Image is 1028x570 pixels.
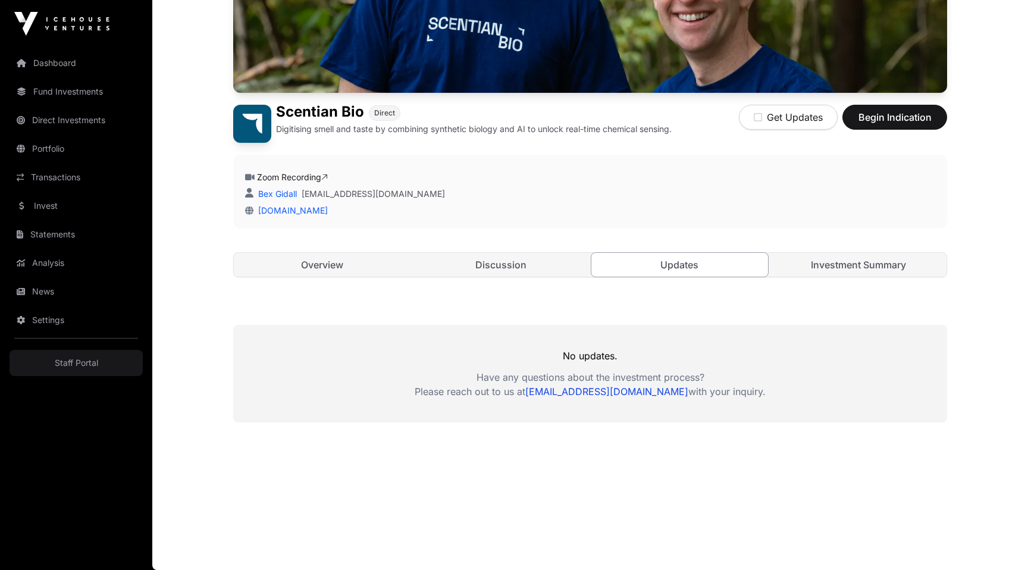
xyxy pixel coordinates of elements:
[233,370,947,399] p: Have any questions about the investment process? Please reach out to us at with your inquiry.
[10,221,143,248] a: Statements
[374,108,395,118] span: Direct
[10,193,143,219] a: Invest
[233,325,947,422] div: No updates.
[857,110,932,124] span: Begin Indication
[233,105,271,143] img: Scentian Bio
[276,105,364,121] h1: Scentian Bio
[10,350,143,376] a: Staff Portal
[253,205,328,215] a: [DOMAIN_NAME]
[842,117,947,129] a: Begin Indication
[10,250,143,276] a: Analysis
[413,253,590,277] a: Discussion
[969,513,1028,570] iframe: Chat Widget
[256,189,297,199] a: Bex Gidall
[770,253,947,277] a: Investment Summary
[525,386,688,397] a: [EMAIL_ADDRESS][DOMAIN_NAME]
[10,79,143,105] a: Fund Investments
[257,172,328,182] a: Zoom Recording
[10,136,143,162] a: Portfolio
[591,252,769,277] a: Updates
[302,188,445,200] a: [EMAIL_ADDRESS][DOMAIN_NAME]
[10,50,143,76] a: Dashboard
[10,164,143,190] a: Transactions
[10,278,143,305] a: News
[234,253,946,277] nav: Tabs
[10,307,143,333] a: Settings
[234,253,410,277] a: Overview
[276,123,672,135] p: Digitising smell and taste by combining synthetic biology and AI to unlock real-time chemical sen...
[10,107,143,133] a: Direct Investments
[842,105,947,130] button: Begin Indication
[14,12,109,36] img: Icehouse Ventures Logo
[739,105,838,130] button: Get Updates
